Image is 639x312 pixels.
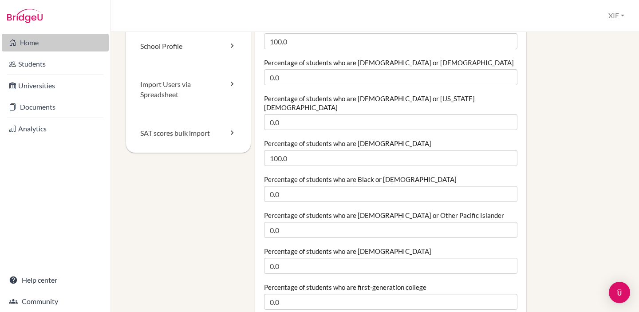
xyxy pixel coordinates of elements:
[126,27,251,66] a: School Profile
[264,58,514,67] label: Percentage of students who are [DEMOGRAPHIC_DATA] or [DEMOGRAPHIC_DATA]
[604,8,628,24] button: XIE
[2,34,109,51] a: Home
[126,65,251,114] a: Import Users via Spreadsheet
[264,94,517,112] label: Percentage of students who are [DEMOGRAPHIC_DATA] or [US_STATE][DEMOGRAPHIC_DATA]
[264,283,426,292] label: Percentage of students who are first-generation college
[609,282,630,303] div: Open Intercom Messenger
[264,175,457,184] label: Percentage of students who are Black or [DEMOGRAPHIC_DATA]
[2,120,109,138] a: Analytics
[2,271,109,289] a: Help center
[2,292,109,310] a: Community
[264,211,504,220] label: Percentage of students who are [DEMOGRAPHIC_DATA] or Other Pacific Islander
[7,9,43,23] img: Bridge-U
[126,114,251,153] a: SAT scores bulk import
[264,247,431,256] label: Percentage of students who are [DEMOGRAPHIC_DATA]
[264,139,431,148] label: Percentage of students who are [DEMOGRAPHIC_DATA]
[2,55,109,73] a: Students
[2,77,109,95] a: Universities
[2,98,109,116] a: Documents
